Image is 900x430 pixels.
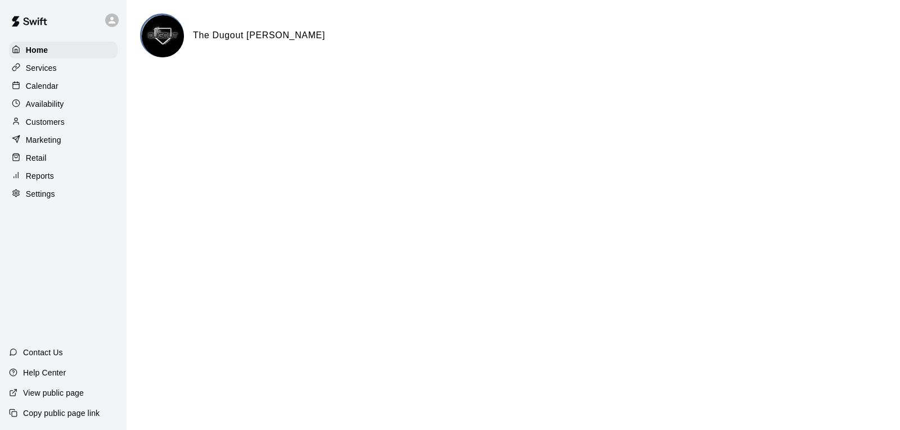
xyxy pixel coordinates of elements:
img: The Dugout Mitchell logo [142,15,184,57]
p: Customers [26,116,65,128]
a: Home [9,42,118,58]
p: Services [26,62,57,74]
p: Copy public page link [23,408,100,419]
p: Help Center [23,367,66,378]
p: Retail [26,152,47,164]
p: Availability [26,98,64,110]
p: Calendar [26,80,58,92]
p: View public page [23,387,84,399]
a: Retail [9,150,118,166]
a: Customers [9,114,118,130]
p: Home [26,44,48,56]
a: Calendar [9,78,118,94]
a: Marketing [9,132,118,148]
p: Settings [26,188,55,200]
a: Services [9,60,118,76]
h6: The Dugout [PERSON_NAME] [193,28,325,43]
p: Reports [26,170,54,182]
a: Reports [9,168,118,184]
a: Availability [9,96,118,112]
p: Marketing [26,134,61,146]
a: Settings [9,185,118,202]
p: Contact Us [23,347,63,358]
